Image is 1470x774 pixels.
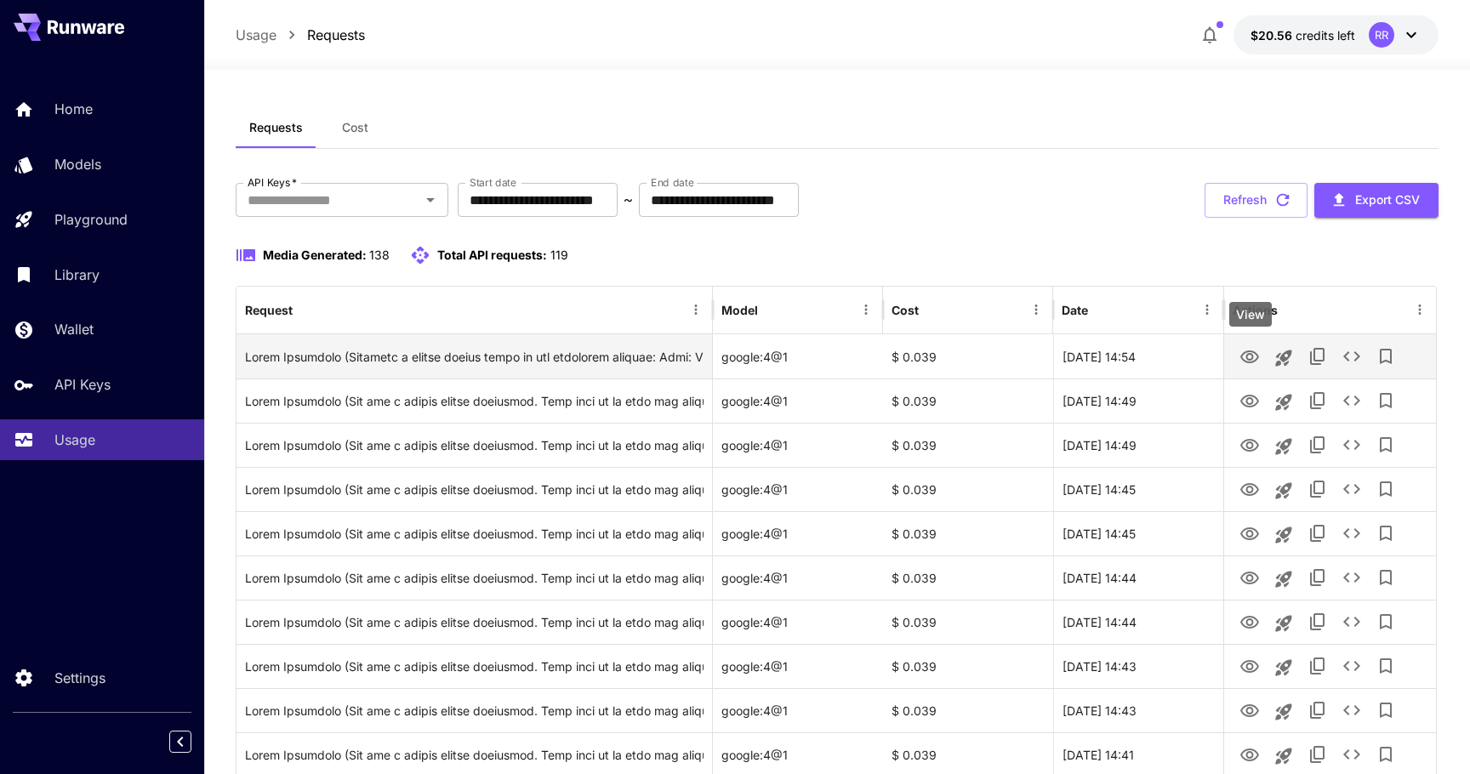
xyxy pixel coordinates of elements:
[1301,605,1335,639] button: Copy TaskUUID
[1369,384,1403,418] button: Add to library
[294,298,318,322] button: Sort
[245,600,704,644] div: Click to copy prompt
[245,379,704,423] div: Click to copy prompt
[1335,339,1369,373] button: See details
[1369,428,1403,462] button: Add to library
[369,248,390,262] span: 138
[1296,28,1355,43] span: credits left
[1234,15,1439,54] button: $20.56179RR
[883,423,1053,467] div: $ 0.039
[1195,298,1219,322] button: Menu
[1229,302,1272,327] div: View
[54,99,93,119] p: Home
[760,298,783,322] button: Sort
[1267,341,1301,375] button: Launch in playground
[1233,604,1267,639] button: View
[1205,183,1308,218] button: Refresh
[1053,688,1223,732] div: 25 Sep, 2025 14:43
[1369,516,1403,550] button: Add to library
[245,424,704,467] div: Click to copy prompt
[1335,693,1369,727] button: See details
[1369,339,1403,373] button: Add to library
[1335,561,1369,595] button: See details
[1233,648,1267,683] button: View
[1024,298,1048,322] button: Menu
[1233,383,1267,418] button: View
[651,175,693,190] label: End date
[920,298,944,322] button: Sort
[1335,472,1369,506] button: See details
[1369,22,1394,48] div: RR
[245,512,704,555] div: Click to copy prompt
[1335,384,1369,418] button: See details
[624,190,633,210] p: ~
[248,175,297,190] label: API Keys
[883,555,1053,600] div: $ 0.039
[1267,430,1301,464] button: Launch in playground
[1335,428,1369,462] button: See details
[1408,298,1432,322] button: Menu
[182,726,204,757] div: Collapse sidebar
[1053,334,1223,378] div: 25 Sep, 2025 14:54
[1301,737,1335,771] button: Copy TaskUUID
[54,374,111,395] p: API Keys
[713,555,883,600] div: google:4@1
[1267,739,1301,773] button: Launch in playground
[1301,561,1335,595] button: Copy TaskUUID
[236,25,365,45] nav: breadcrumb
[883,600,1053,644] div: $ 0.039
[1062,303,1088,317] div: Date
[1335,605,1369,639] button: See details
[883,688,1053,732] div: $ 0.039
[1053,600,1223,644] div: 25 Sep, 2025 14:44
[713,511,883,555] div: google:4@1
[263,248,367,262] span: Media Generated:
[550,248,568,262] span: 119
[713,423,883,467] div: google:4@1
[1233,427,1267,462] button: View
[1233,737,1267,771] button: View
[1053,423,1223,467] div: 25 Sep, 2025 14:49
[883,467,1053,511] div: $ 0.039
[713,688,883,732] div: google:4@1
[54,319,94,339] p: Wallet
[1369,472,1403,506] button: Add to library
[1233,692,1267,727] button: View
[437,248,547,262] span: Total API requests:
[1301,516,1335,550] button: Copy TaskUUID
[1301,428,1335,462] button: Copy TaskUUID
[1314,183,1439,218] button: Export CSV
[1053,378,1223,423] div: 25 Sep, 2025 14:49
[236,25,276,45] p: Usage
[54,265,100,285] p: Library
[883,644,1053,688] div: $ 0.039
[854,298,878,322] button: Menu
[54,209,128,230] p: Playground
[1369,693,1403,727] button: Add to library
[713,644,883,688] div: google:4@1
[1233,471,1267,506] button: View
[249,120,303,135] span: Requests
[1053,467,1223,511] div: 25 Sep, 2025 14:45
[1267,695,1301,729] button: Launch in playground
[245,689,704,732] div: Click to copy prompt
[1335,516,1369,550] button: See details
[342,120,368,135] span: Cost
[1301,384,1335,418] button: Copy TaskUUID
[1301,339,1335,373] button: Copy TaskUUID
[1301,472,1335,506] button: Copy TaskUUID
[54,430,95,450] p: Usage
[883,334,1053,378] div: $ 0.039
[883,511,1053,555] div: $ 0.039
[307,25,365,45] p: Requests
[1301,649,1335,683] button: Copy TaskUUID
[245,335,704,378] div: Click to copy prompt
[1335,737,1369,771] button: See details
[1251,28,1296,43] span: $20.56
[54,154,101,174] p: Models
[1267,651,1301,685] button: Launch in playground
[1251,26,1355,44] div: $20.56179
[713,334,883,378] div: google:4@1
[1267,606,1301,640] button: Launch in playground
[245,468,704,511] div: Click to copy prompt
